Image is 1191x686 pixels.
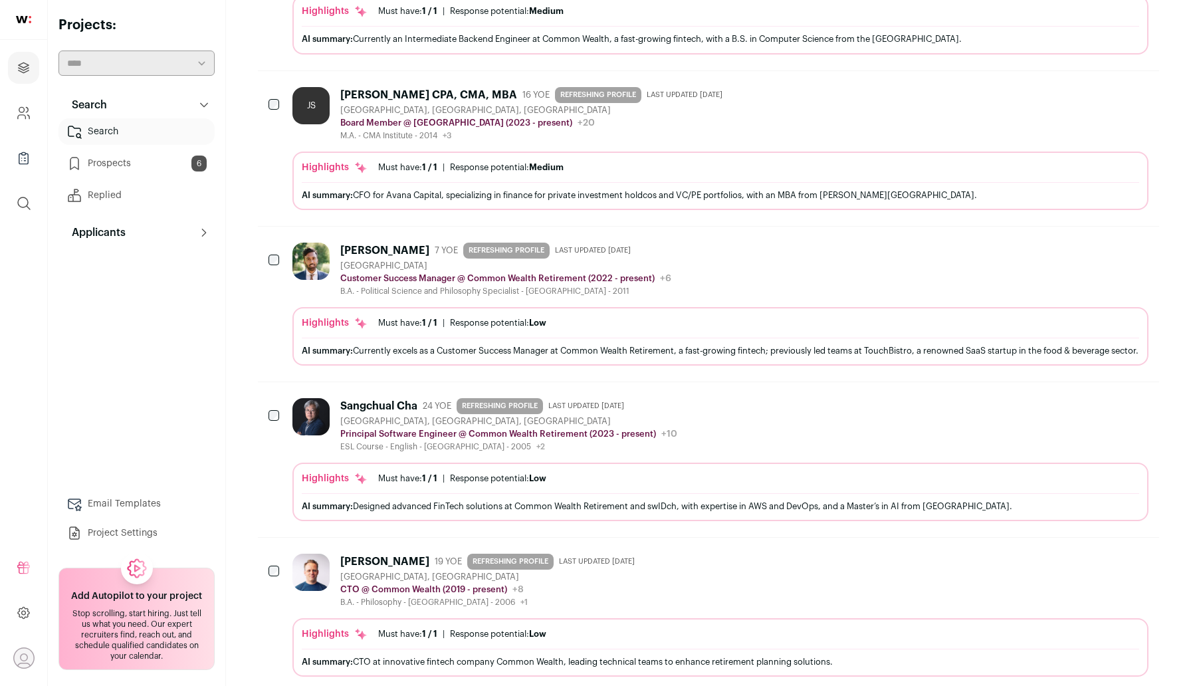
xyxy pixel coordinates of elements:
[378,6,437,17] div: Must have:
[340,597,640,608] div: B.A. - Philosophy - [GEOGRAPHIC_DATA] - 2006
[340,286,671,296] div: B.A. - Political Science and Philosophy Specialist - [GEOGRAPHIC_DATA] - 2011
[340,273,655,284] p: Customer Success Manager @ Common Wealth Retirement (2022 - present)
[302,499,1139,513] div: Designed advanced FinTech solutions at Common Wealth Retirement and swIDch, with expertise in AWS...
[520,598,528,606] span: +1
[302,472,368,485] div: Highlights
[467,554,554,570] span: REFRESHING PROFILE
[71,590,202,603] h2: Add Autopilot to your project
[378,162,437,173] div: Must have:
[16,16,31,23] img: wellfound-shorthand-0d5821cbd27db2630d0214b213865d53afaa358527fdda9d0ea32b1df1b89c2c.svg
[292,87,1148,210] a: JS [PERSON_NAME] CPA, CMA, MBA 16 YOE REFRESHING PROFILE Last updated [DATE] [GEOGRAPHIC_DATA], [...
[555,245,631,256] span: Last updated [DATE]
[302,657,353,666] span: AI summary:
[58,16,215,35] h2: Projects:
[450,629,546,639] div: Response potential:
[422,7,437,15] span: 1 / 1
[660,274,671,283] span: +6
[378,162,564,173] ul: |
[58,118,215,145] a: Search
[340,441,677,452] div: ESL Course - English - [GEOGRAPHIC_DATA] - 2005
[529,318,546,327] span: Low
[340,88,517,102] div: [PERSON_NAME] CPA, CMA, MBA
[302,161,368,174] div: Highlights
[457,398,543,414] span: REFRESHING PROFILE
[302,188,1139,202] div: CFO for Avana Capital, specializing in finance for private investment holdcos and VC/PE portfolio...
[292,398,330,435] img: e6c2bb20e822a3905552bec26d6a09cf7d5104663bd3ea78325a740f87ef7398
[378,318,546,328] ul: |
[450,318,546,328] div: Response potential:
[302,316,368,330] div: Highlights
[302,346,353,355] span: AI summary:
[58,219,215,246] button: Applicants
[340,584,507,595] p: CTO @ Common Wealth (2019 - present)
[292,243,330,280] img: e82850049511dc38f63c0a77e9309d725b858c55065c6d01c1db234fd0680f6e
[529,474,546,483] span: Low
[58,150,215,177] a: Prospects6
[64,97,107,113] p: Search
[340,429,656,439] p: Principal Software Engineer @ Common Wealth Retirement (2023 - present)
[58,491,215,517] a: Email Templates
[8,142,39,174] a: Company Lists
[378,629,437,639] div: Must have:
[340,572,640,582] div: [GEOGRAPHIC_DATA], [GEOGRAPHIC_DATA]
[422,318,437,327] span: 1 / 1
[529,7,564,15] span: Medium
[292,243,1148,366] a: [PERSON_NAME] 7 YOE REFRESHING PROFILE Last updated [DATE] [GEOGRAPHIC_DATA] Customer Success Man...
[67,608,206,661] div: Stop scrolling, start hiring. Just tell us what you need. Our expert recruiters find, reach out, ...
[302,35,353,43] span: AI summary:
[422,629,437,638] span: 1 / 1
[340,118,572,128] p: Board Member @ [GEOGRAPHIC_DATA] (2023 - present)
[555,87,641,103] span: REFRESHING PROFILE
[13,647,35,669] button: Open dropdown
[8,52,39,84] a: Projects
[340,400,417,413] div: Sangchual Cha
[578,118,595,128] span: +20
[450,162,564,173] div: Response potential:
[302,32,1139,46] div: Currently an Intermediate Backend Engineer at Common Wealth, a fast-growing fintech, with a B.S. ...
[340,244,429,257] div: [PERSON_NAME]
[522,90,550,100] span: 16 YOE
[292,554,330,591] img: c254f16cef2dd4ee2e9988c43744cb72ef04521205e9737233563c689b696d9f
[302,502,353,511] span: AI summary:
[435,245,458,256] span: 7 YOE
[302,628,368,641] div: Highlights
[443,132,451,140] span: +3
[529,629,546,638] span: Low
[340,130,728,141] div: M.A. - CMA Institute - 2014
[340,261,671,271] div: [GEOGRAPHIC_DATA]
[292,554,1148,677] a: [PERSON_NAME] 19 YOE REFRESHING PROFILE Last updated [DATE] [GEOGRAPHIC_DATA], [GEOGRAPHIC_DATA] ...
[378,629,546,639] ul: |
[450,473,546,484] div: Response potential:
[64,225,126,241] p: Applicants
[536,443,545,451] span: +2
[450,6,564,17] div: Response potential:
[378,6,564,17] ul: |
[512,585,524,594] span: +8
[422,474,437,483] span: 1 / 1
[292,87,330,124] div: JS
[302,344,1139,358] div: Currently excels as a Customer Success Manager at Common Wealth Retirement, a fast-growing fintec...
[378,473,437,484] div: Must have:
[302,191,353,199] span: AI summary:
[340,105,728,116] div: [GEOGRAPHIC_DATA], [GEOGRAPHIC_DATA], [GEOGRAPHIC_DATA]
[58,520,215,546] a: Project Settings
[8,97,39,129] a: Company and ATS Settings
[292,398,1148,521] a: Sangchual Cha 24 YOE REFRESHING PROFILE Last updated [DATE] [GEOGRAPHIC_DATA], [GEOGRAPHIC_DATA],...
[58,92,215,118] button: Search
[422,163,437,171] span: 1 / 1
[559,556,635,567] span: Last updated [DATE]
[302,5,368,18] div: Highlights
[340,555,429,568] div: [PERSON_NAME]
[463,243,550,259] span: REFRESHING PROFILE
[302,655,1139,669] div: CTO at innovative fintech company Common Wealth, leading technical teams to enhance retirement pl...
[191,156,207,171] span: 6
[529,163,564,171] span: Medium
[647,90,722,100] span: Last updated [DATE]
[58,182,215,209] a: Replied
[378,318,437,328] div: Must have:
[435,556,462,567] span: 19 YOE
[378,473,546,484] ul: |
[340,416,677,427] div: [GEOGRAPHIC_DATA], [GEOGRAPHIC_DATA], [GEOGRAPHIC_DATA]
[58,568,215,670] a: Add Autopilot to your project Stop scrolling, start hiring. Just tell us what you need. Our exper...
[548,401,624,411] span: Last updated [DATE]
